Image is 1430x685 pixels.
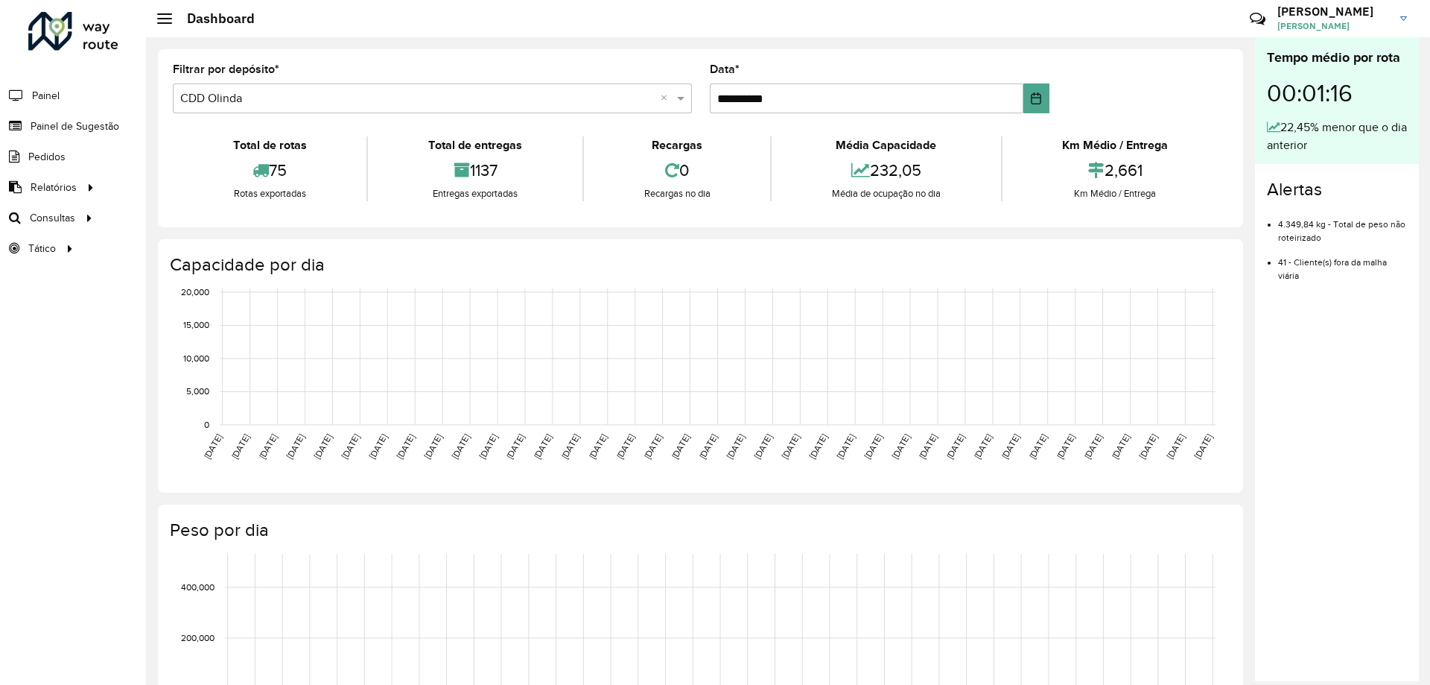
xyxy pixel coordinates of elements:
text: 200,000 [181,633,214,643]
div: Tempo médio por rota [1267,48,1407,68]
span: Tático [28,241,56,256]
text: [DATE] [972,432,994,461]
div: Média Capacidade [775,136,997,154]
text: [DATE] [890,432,912,461]
div: Entregas exportadas [372,186,578,201]
h4: Alertas [1267,179,1407,201]
div: Total de entregas [372,136,578,154]
text: [DATE] [395,432,416,461]
div: 75 [177,154,363,186]
text: [DATE] [917,432,938,461]
span: Clear all [661,89,673,107]
text: [DATE] [1165,432,1186,461]
span: Painel [32,88,60,104]
text: 20,000 [181,287,209,297]
text: [DATE] [670,432,691,461]
div: 0 [588,154,766,186]
text: 5,000 [186,387,209,397]
label: Data [710,60,740,78]
text: [DATE] [1000,432,1021,461]
div: 232,05 [775,154,997,186]
text: [DATE] [642,432,664,461]
h3: [PERSON_NAME] [1277,4,1389,19]
text: [DATE] [532,432,553,461]
text: [DATE] [1110,432,1131,461]
text: [DATE] [1055,432,1076,461]
div: Km Médio / Entrega [1006,186,1224,201]
text: 400,000 [181,582,214,592]
text: [DATE] [422,432,444,461]
div: Km Médio / Entrega [1006,136,1224,154]
text: [DATE] [1027,432,1049,461]
text: [DATE] [614,432,636,461]
span: [PERSON_NAME] [1277,19,1389,33]
button: Choose Date [1023,83,1049,113]
div: Recargas [588,136,766,154]
h4: Capacidade por dia [170,254,1228,276]
text: [DATE] [780,432,801,461]
div: Total de rotas [177,136,363,154]
text: 0 [204,420,209,429]
text: [DATE] [587,432,608,461]
text: [DATE] [504,432,526,461]
div: 22,45% menor que o dia anterior [1267,119,1407,154]
h4: Peso por dia [170,520,1228,541]
span: Painel de Sugestão [31,119,119,134]
div: Média de ocupação no dia [775,186,997,201]
text: [DATE] [752,432,774,461]
text: [DATE] [1137,432,1159,461]
text: [DATE] [725,432,746,461]
span: Consultas [30,210,75,226]
text: [DATE] [450,432,471,461]
div: Recargas no dia [588,186,766,201]
text: [DATE] [367,432,389,461]
span: Relatórios [31,180,77,195]
span: Pedidos [28,149,66,165]
text: [DATE] [835,432,857,461]
h2: Dashboard [172,10,255,27]
text: [DATE] [1082,432,1104,461]
text: [DATE] [862,432,884,461]
text: [DATE] [285,432,306,461]
text: [DATE] [1192,432,1214,461]
div: 1137 [372,154,578,186]
div: 2,661 [1006,154,1224,186]
text: [DATE] [477,432,499,461]
div: 00:01:16 [1267,68,1407,119]
text: [DATE] [312,432,334,461]
text: [DATE] [807,432,829,461]
text: [DATE] [559,432,581,461]
li: 41 - Cliente(s) fora da malha viária [1278,244,1407,282]
text: [DATE] [257,432,279,461]
text: [DATE] [944,432,966,461]
text: [DATE] [229,432,251,461]
li: 4.349,84 kg - Total de peso não roteirizado [1278,206,1407,244]
text: [DATE] [202,432,223,461]
div: Rotas exportadas [177,186,363,201]
text: 10,000 [183,353,209,363]
a: Contato Rápido [1242,3,1274,35]
text: [DATE] [697,432,719,461]
label: Filtrar por depósito [173,60,279,78]
text: [DATE] [340,432,361,461]
text: 15,000 [183,321,209,330]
